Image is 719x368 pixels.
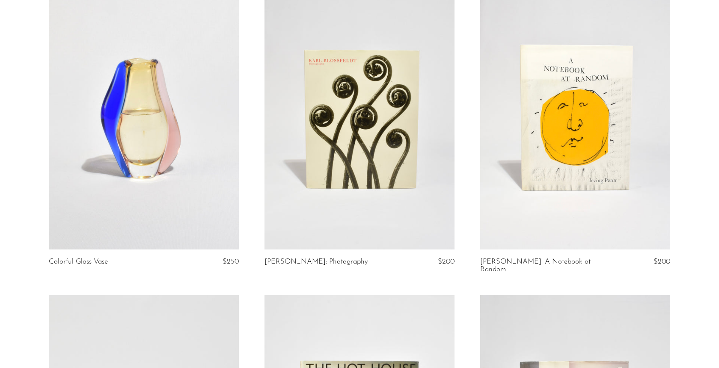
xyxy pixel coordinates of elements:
span: $200 [654,258,670,265]
span: $250 [223,258,239,265]
a: [PERSON_NAME]: Photography [264,258,368,266]
a: Colorful Glass Vase [49,258,108,266]
span: $200 [438,258,455,265]
a: [PERSON_NAME]: A Notebook at Random [480,258,608,274]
